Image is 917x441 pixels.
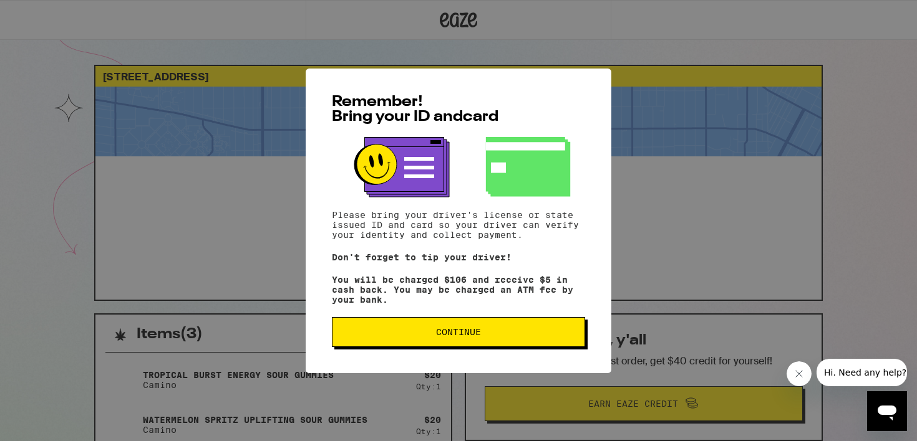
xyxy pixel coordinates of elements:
iframe: Button to launch messaging window [867,391,907,431]
span: Remember! Bring your ID and card [332,95,498,125]
button: Continue [332,317,585,347]
iframe: Close message [787,361,812,386]
p: Don't forget to tip your driver! [332,252,585,262]
p: You will be charged $106 and receive $5 in cash back. You may be charged an ATM fee by your bank. [332,275,585,305]
span: Continue [436,328,481,336]
iframe: Message from company [817,359,907,386]
p: Please bring your driver's license or state issued ID and card so your driver can verify your ide... [332,210,585,240]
